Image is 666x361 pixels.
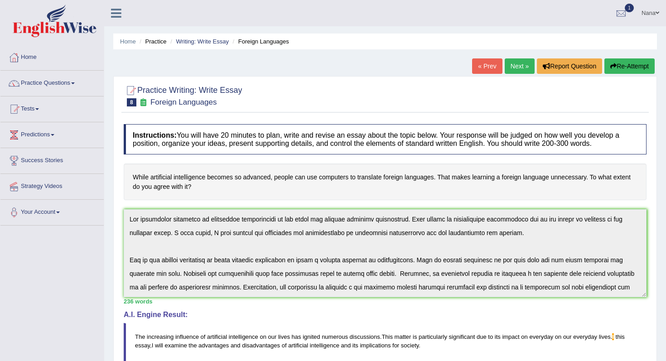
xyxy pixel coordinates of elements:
span: is [413,333,417,340]
span: numerous [322,333,348,340]
span: society [401,342,419,349]
span: and [231,342,241,349]
a: Writing: Write Essay [176,38,229,45]
li: Practice [137,37,166,46]
span: essay [135,342,150,349]
span: lives [278,333,290,340]
span: impact [502,333,519,340]
span: increasing [147,333,174,340]
span: this [616,333,625,340]
span: due [477,333,487,340]
a: Home [120,38,136,45]
span: 8 [127,98,136,106]
button: Re-Attempt [604,58,655,74]
span: on [555,333,561,340]
span: our [268,333,277,340]
span: significant [449,333,475,340]
div: 236 words [124,297,647,306]
span: intelligence [229,333,258,340]
span: intelligence [310,342,339,349]
span: of [282,342,287,349]
span: its [495,333,501,340]
a: Strategy Videos [0,174,104,197]
span: and [341,342,351,349]
span: influence [175,333,199,340]
span: everyday [529,333,553,340]
span: artificial [207,333,227,340]
button: Report Question [537,58,602,74]
span: disadvantages [242,342,280,349]
span: matter [395,333,411,340]
li: Foreign Languages [231,37,289,46]
span: of [201,333,206,340]
span: its [352,342,358,349]
small: Exam occurring question [139,98,148,107]
span: on [260,333,266,340]
a: Practice Questions [0,71,104,93]
span: the [188,342,197,349]
span: ignited [303,333,320,340]
span: particularly [419,333,447,340]
span: our [563,333,572,340]
span: has [292,333,301,340]
span: on [521,333,527,340]
span: implications [360,342,391,349]
span: everyday [573,333,597,340]
b: Instructions: [133,131,177,139]
span: The [135,333,145,340]
span: to [488,333,493,340]
span: Did you mean “If” or is a comma missing (“I,”)? [612,333,614,340]
a: Success Stories [0,148,104,171]
h4: A.I. Engine Result: [124,311,647,319]
a: Your Account [0,200,104,222]
h4: You will have 20 minutes to plan, write and revise an essay about the topic below. Your response ... [124,124,647,154]
a: Tests [0,96,104,119]
span: 1 [625,4,634,12]
a: Next » [505,58,535,74]
span: for [392,342,399,349]
span: I [152,342,154,349]
h4: While artificial intelligence becomes so advanced, people can use computers to translate foreign ... [124,164,647,200]
span: advantages [198,342,229,349]
small: Foreign Languages [150,98,217,106]
span: This [381,333,393,340]
span: will [155,342,163,349]
a: Predictions [0,122,104,145]
h2: Practice Writing: Write Essay [124,84,242,106]
span: examine [165,342,187,349]
a: Home [0,45,104,67]
span: lives [599,333,611,340]
a: « Prev [472,58,502,74]
span: discussions [350,333,380,340]
span: artificial [288,342,308,349]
